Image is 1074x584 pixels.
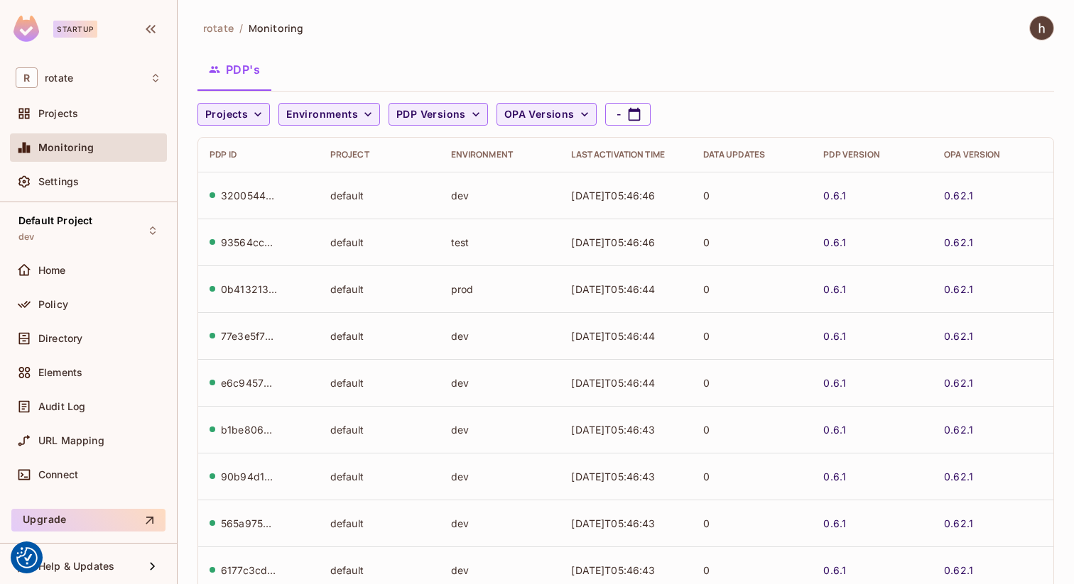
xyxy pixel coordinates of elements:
td: [DATE]T05:46:44 [560,265,691,312]
li: / [239,21,243,35]
a: 0.6.1 [823,470,846,483]
span: Monitoring [249,21,303,35]
span: Audit Log [38,401,85,412]
img: SReyMgAAAABJRU5ErkJggg== [13,16,39,42]
span: dev [18,231,34,243]
img: Revisit consent button [16,547,38,568]
button: PDP Versions [389,103,488,126]
span: URL Mapping [38,435,104,446]
td: test [440,219,560,265]
div: OPA Version [944,149,1042,160]
div: 90b94d1d-aaca-4c25-938e-c298af2d6c9b [221,470,278,483]
div: b1be806a-0b67-44b4-8fc6-f3a753f7e4c2 [221,423,278,436]
a: 0.6.1 [823,376,846,390]
div: 6177c3cd-92f8-48eb-9aa7-f5b3f2ea420e [221,563,278,577]
span: the active workspace [203,21,234,35]
td: dev [440,312,560,359]
span: Monitoring [38,142,94,153]
div: Project [330,149,428,160]
button: OPA Versions [497,103,597,126]
a: 0.62.1 [944,282,973,296]
td: dev [440,172,560,219]
td: 0 [692,312,813,359]
a: 0.62.1 [944,236,973,249]
div: PDP Version [823,149,921,160]
span: R [16,67,38,88]
span: Environments [286,106,358,123]
button: Projects [197,103,270,126]
span: Elements [38,367,82,378]
a: 0.6.1 [823,329,846,343]
td: 0 [692,453,813,500]
div: Last Activation Time [571,149,680,160]
td: default [319,500,440,546]
td: [DATE]T05:46:43 [560,453,691,500]
div: 32005445-d64d-45e7-8375-9f4736a989a8 [221,189,278,202]
td: [DATE]T05:46:46 [560,219,691,265]
span: Policy [38,299,68,310]
span: Projects [38,108,78,119]
td: default [319,219,440,265]
div: Environment [451,149,549,160]
td: [DATE]T05:46:43 [560,406,691,453]
div: 77e3e5f7-980f-4138-9d2b-fa4234e5e383 [221,329,278,343]
td: 0 [692,406,813,453]
td: default [319,312,440,359]
td: dev [440,453,560,500]
td: 0 [692,219,813,265]
a: 0.6.1 [823,282,846,296]
a: 0.62.1 [944,470,973,483]
a: 0.6.1 [823,236,846,249]
a: 0.62.1 [944,189,973,202]
div: Data Updates [703,149,801,160]
a: 0.62.1 [944,563,973,577]
td: default [319,359,440,406]
td: default [319,265,440,312]
a: 0.62.1 [944,517,973,530]
div: 0b413213-2075-4685-9774-c47099c157b2 [221,282,278,296]
td: 0 [692,172,813,219]
td: prod [440,265,560,312]
button: Environments [278,103,380,126]
td: default [319,406,440,453]
div: 93564cca-930c-4256-963d-1a0373e5c4ff [221,236,278,249]
div: e6c94575-4499-4505-98f8-c3e2509bbe39 [221,376,278,390]
span: Default Project [18,215,92,226]
td: dev [440,500,560,546]
div: Startup [53,21,97,38]
button: - [605,103,651,126]
td: 0 [692,265,813,312]
span: Projects [205,106,248,123]
button: PDP's [197,52,271,87]
td: dev [440,359,560,406]
td: [DATE]T05:46:46 [560,172,691,219]
td: [DATE]T05:46:43 [560,500,691,546]
div: PDP ID [210,149,308,160]
a: 0.62.1 [944,376,973,390]
td: [DATE]T05:46:44 [560,312,691,359]
button: Consent Preferences [16,547,38,568]
a: 0.6.1 [823,517,846,530]
span: Help & Updates [38,561,114,572]
span: Home [38,265,66,276]
td: 0 [692,359,813,406]
a: 0.62.1 [944,329,973,343]
span: Connect [38,469,78,480]
a: 0.6.1 [823,189,846,202]
img: hans [1030,16,1053,40]
td: default [319,172,440,219]
td: 0 [692,500,813,546]
a: 0.6.1 [823,563,846,577]
span: Settings [38,176,79,187]
span: Workspace: rotate [45,72,73,84]
span: OPA Versions [504,106,575,123]
button: Upgrade [11,509,166,531]
div: 565a9754-bafe-40d4-98bf-6935610c7d17 [221,517,278,530]
a: 0.6.1 [823,423,846,436]
span: PDP Versions [396,106,466,123]
td: [DATE]T05:46:44 [560,359,691,406]
td: dev [440,406,560,453]
span: Directory [38,333,82,344]
a: 0.62.1 [944,423,973,436]
td: default [319,453,440,500]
